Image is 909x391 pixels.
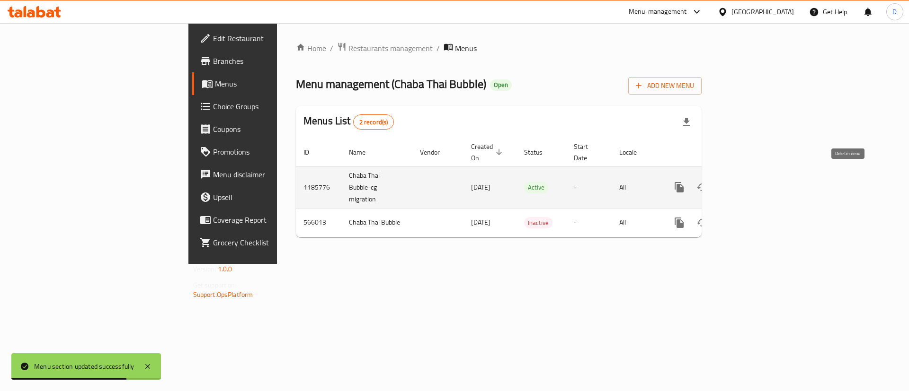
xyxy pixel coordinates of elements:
[337,42,433,54] a: Restaurants management
[341,208,412,237] td: Chaba Thai Bubble
[353,114,394,130] div: Total records count
[213,237,333,248] span: Grocery Checklist
[566,208,612,237] td: -
[524,217,553,228] span: Inactive
[691,176,713,199] button: Change Status
[215,78,333,89] span: Menus
[420,147,452,158] span: Vendor
[471,141,505,164] span: Created On
[455,43,477,54] span: Menus
[354,118,394,127] span: 2 record(s)
[675,111,698,133] div: Export file
[296,138,766,237] table: enhanced table
[192,209,340,231] a: Coverage Report
[574,141,600,164] span: Start Date
[349,147,378,158] span: Name
[612,208,660,237] td: All
[34,361,134,372] div: Menu section updated successfully
[193,279,237,291] span: Get support on:
[612,166,660,208] td: All
[341,166,412,208] td: Chaba Thai Bubble-cg migration
[296,73,486,95] span: Menu management ( Chaba Thai Bubble )
[296,42,702,54] nav: breadcrumb
[192,140,340,163] a: Promotions
[619,147,649,158] span: Locale
[660,138,766,167] th: Actions
[892,7,897,17] span: D
[213,191,333,203] span: Upsell
[668,211,691,234] button: more
[303,114,394,130] h2: Menus List
[193,288,253,301] a: Support.OpsPlatform
[213,146,333,157] span: Promotions
[628,77,702,95] button: Add New Menu
[437,43,440,54] li: /
[566,166,612,208] td: -
[524,182,548,193] div: Active
[192,163,340,186] a: Menu disclaimer
[213,55,333,67] span: Branches
[213,33,333,44] span: Edit Restaurant
[629,6,687,17] div: Menu-management
[192,72,340,95] a: Menus
[636,80,694,92] span: Add New Menu
[213,169,333,180] span: Menu disclaimer
[192,27,340,50] a: Edit Restaurant
[471,181,490,193] span: [DATE]
[303,147,321,158] span: ID
[471,216,490,228] span: [DATE]
[192,118,340,140] a: Coupons
[668,176,691,199] button: more
[192,95,340,118] a: Choice Groups
[524,217,553,228] div: Inactive
[193,263,216,275] span: Version:
[731,7,794,17] div: [GEOGRAPHIC_DATA]
[524,182,548,193] span: Active
[524,147,555,158] span: Status
[192,231,340,254] a: Grocery Checklist
[213,101,333,112] span: Choice Groups
[691,211,713,234] button: Change Status
[192,186,340,209] a: Upsell
[490,81,512,89] span: Open
[218,263,232,275] span: 1.0.0
[213,123,333,135] span: Coupons
[490,79,512,91] div: Open
[213,214,333,226] span: Coverage Report
[192,50,340,72] a: Branches
[348,43,433,54] span: Restaurants management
